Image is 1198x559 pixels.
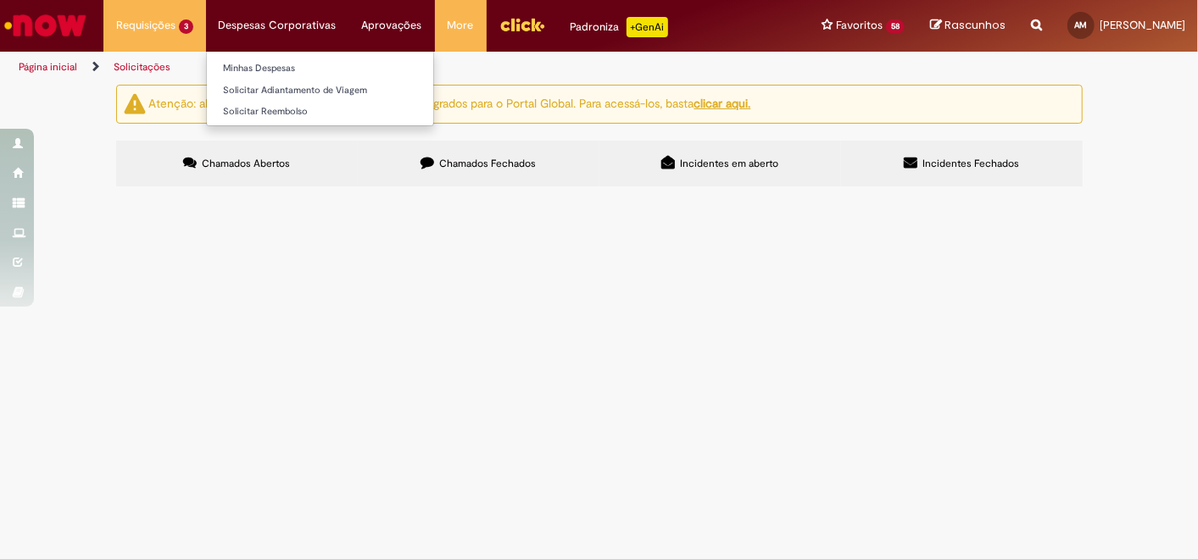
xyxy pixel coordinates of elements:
ul: Trilhas de página [13,52,786,83]
span: Despesas Corporativas [219,17,337,34]
a: Solicitar Adiantamento de Viagem [207,81,433,100]
span: Aprovações [362,17,422,34]
span: Chamados Abertos [202,157,290,170]
a: Rascunhos [930,18,1006,34]
span: Incidentes em aberto [680,157,778,170]
a: Solicitar Reembolso [207,102,433,121]
span: More [448,17,474,34]
img: ServiceNow [2,8,89,42]
span: Incidentes Fechados [922,157,1019,170]
span: AM [1075,19,1088,30]
a: Página inicial [19,60,77,74]
a: Minhas Despesas [207,59,433,78]
span: 58 [886,19,905,34]
span: Requisições [116,17,176,34]
a: clicar aqui. [694,96,751,111]
ng-bind-html: Atenção: alguns chamados relacionados a T.I foram migrados para o Portal Global. Para acessá-los,... [149,96,751,111]
span: [PERSON_NAME] [1100,18,1185,32]
span: Rascunhos [944,17,1006,33]
ul: Despesas Corporativas [206,51,434,126]
div: Padroniza [571,17,668,37]
span: Chamados Fechados [439,157,536,170]
span: Favoritos [836,17,883,34]
p: +GenAi [627,17,668,37]
span: 3 [179,19,193,34]
img: click_logo_yellow_360x200.png [499,12,545,37]
a: Solicitações [114,60,170,74]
